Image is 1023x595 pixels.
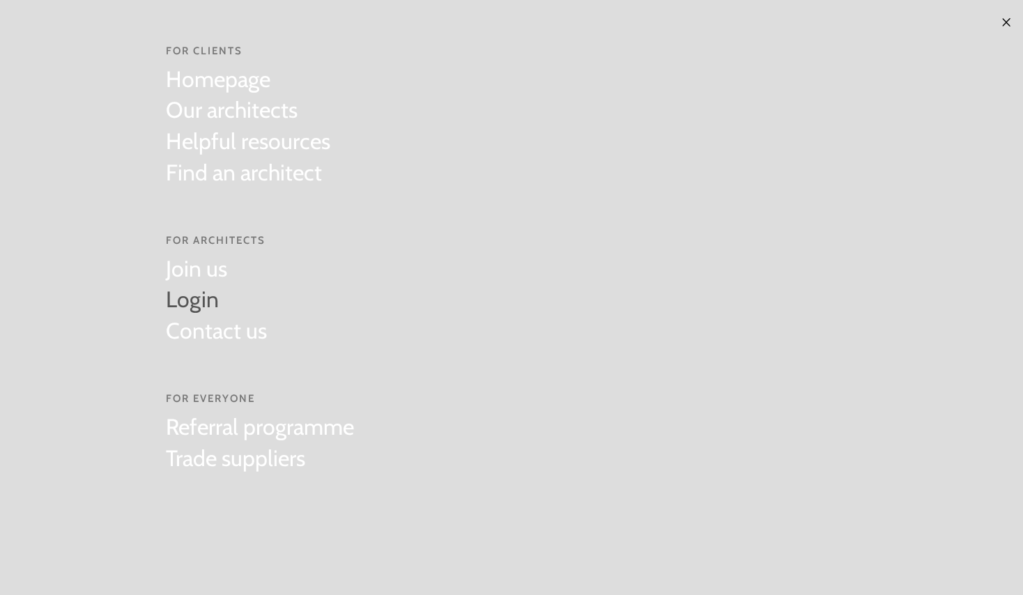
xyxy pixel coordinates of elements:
[166,284,267,316] a: Login
[166,126,330,157] a: Helpful resources
[166,64,330,95] a: Homepage
[166,443,354,474] a: Trade suppliers
[166,316,267,347] a: Contact us
[166,392,354,406] span: For everyone
[166,44,330,59] span: For Clients
[166,157,330,189] a: Find an architect
[166,412,354,443] a: Referral programme
[166,233,267,248] span: For Architects
[166,254,267,285] a: Join us
[1001,17,1012,28] img: ×
[166,95,330,126] a: Our architects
